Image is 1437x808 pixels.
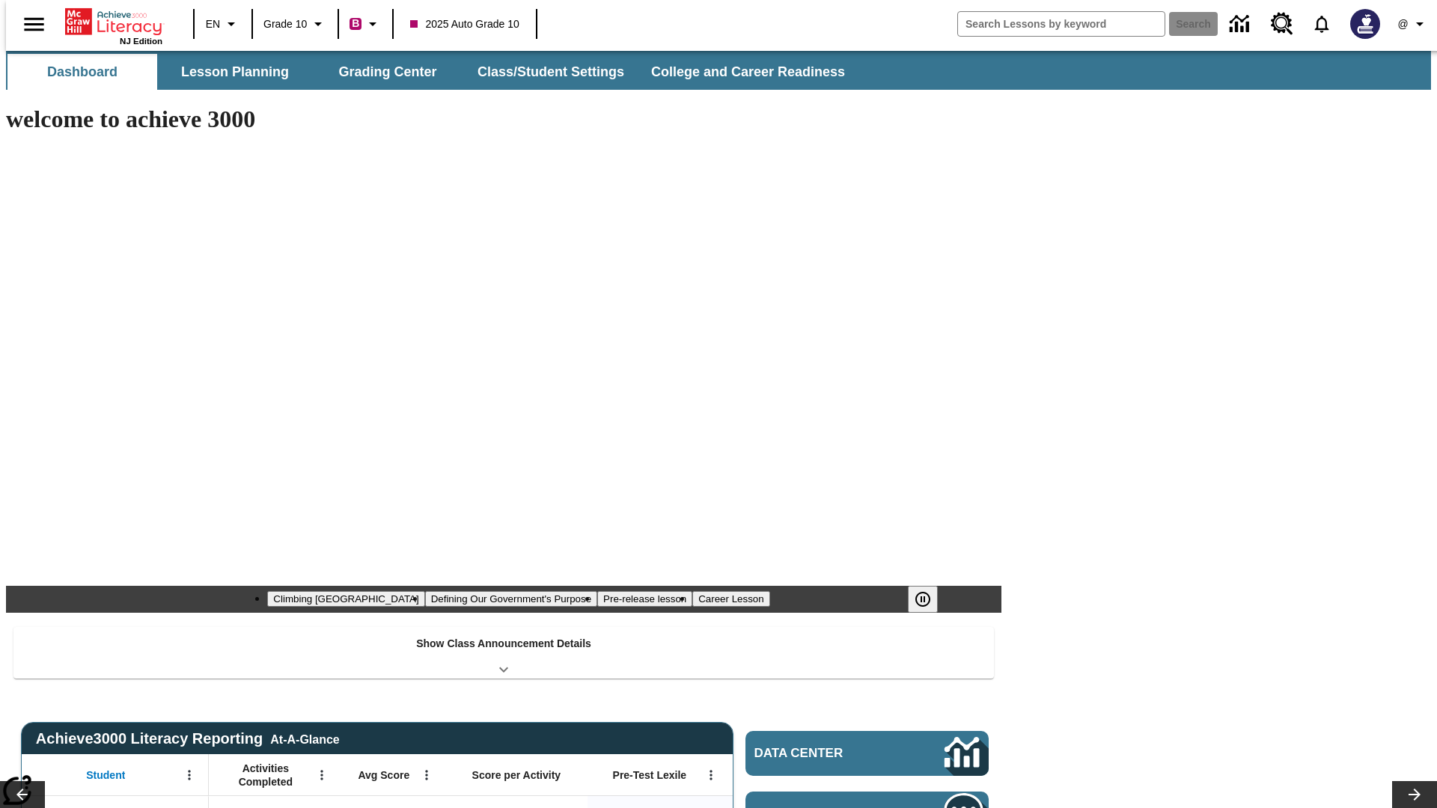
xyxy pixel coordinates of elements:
div: Show Class Announcement Details [13,627,994,679]
button: Slide 1 Climbing Mount Tai [267,591,424,607]
button: Language: EN, Select a language [199,10,247,37]
button: Slide 3 Pre-release lesson [597,591,692,607]
a: Home [65,7,162,37]
span: Grade 10 [263,16,307,32]
button: Pause [908,586,938,613]
span: Activities Completed [216,762,315,789]
span: Student [86,768,125,782]
div: SubNavbar [6,51,1431,90]
button: Class/Student Settings [466,54,636,90]
button: Grade: Grade 10, Select a grade [257,10,333,37]
p: Show Class Announcement Details [416,636,591,652]
a: Data Center [1221,4,1262,45]
button: Dashboard [7,54,157,90]
a: Resource Center, Will open in new tab [1262,4,1302,44]
button: Select a new avatar [1341,4,1389,43]
img: Avatar [1350,9,1380,39]
span: @ [1397,16,1408,32]
span: 2025 Auto Grade 10 [410,16,519,32]
button: Lesson carousel, Next [1392,781,1437,808]
span: Data Center [754,746,894,761]
span: B [352,14,359,33]
button: Open Menu [415,764,438,786]
div: Home [65,5,162,46]
span: NJ Edition [120,37,162,46]
h1: welcome to achieve 3000 [6,105,1001,133]
button: Grading Center [313,54,463,90]
span: Avg Score [358,768,409,782]
span: Score per Activity [472,768,561,782]
input: search field [958,12,1165,36]
span: Pre-Test Lexile [613,768,687,782]
div: At-A-Glance [270,730,339,747]
button: Slide 2 Defining Our Government's Purpose [425,591,597,607]
button: Open Menu [311,764,333,786]
button: Boost Class color is violet red. Change class color [344,10,388,37]
div: SubNavbar [6,54,858,90]
button: Slide 4 Career Lesson [692,591,769,607]
button: Open side menu [12,2,56,46]
button: Profile/Settings [1389,10,1437,37]
button: Open Menu [178,764,201,786]
button: College and Career Readiness [639,54,857,90]
span: Achieve3000 Literacy Reporting [36,730,340,747]
button: Open Menu [700,764,722,786]
div: Pause [908,586,953,613]
a: Notifications [1302,4,1341,43]
button: Lesson Planning [160,54,310,90]
a: Data Center [745,731,989,776]
span: EN [206,16,220,32]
